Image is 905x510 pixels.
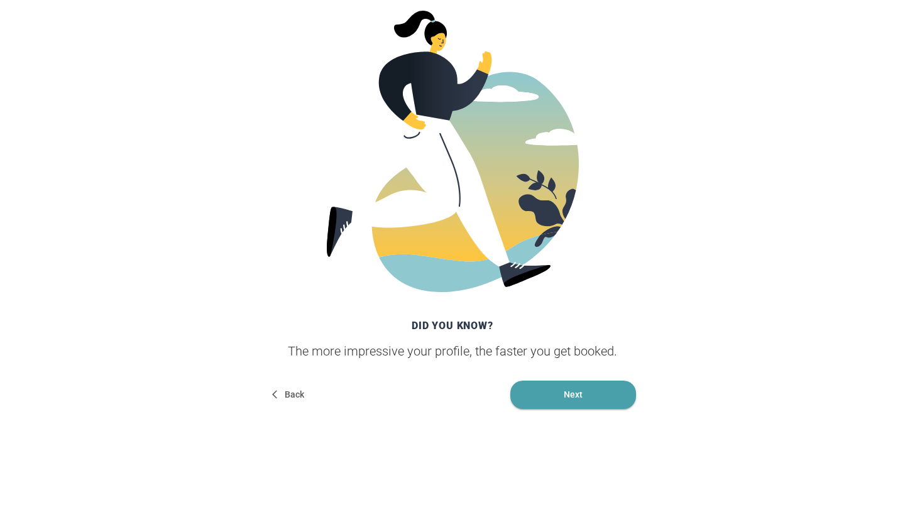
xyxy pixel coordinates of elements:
button: Next [510,381,636,409]
img: Breezing [327,11,579,292]
button: Back [269,381,309,409]
div: Did you know? [264,313,641,338]
div: The more impressive your profile, the faster you get booked. [264,343,641,359]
